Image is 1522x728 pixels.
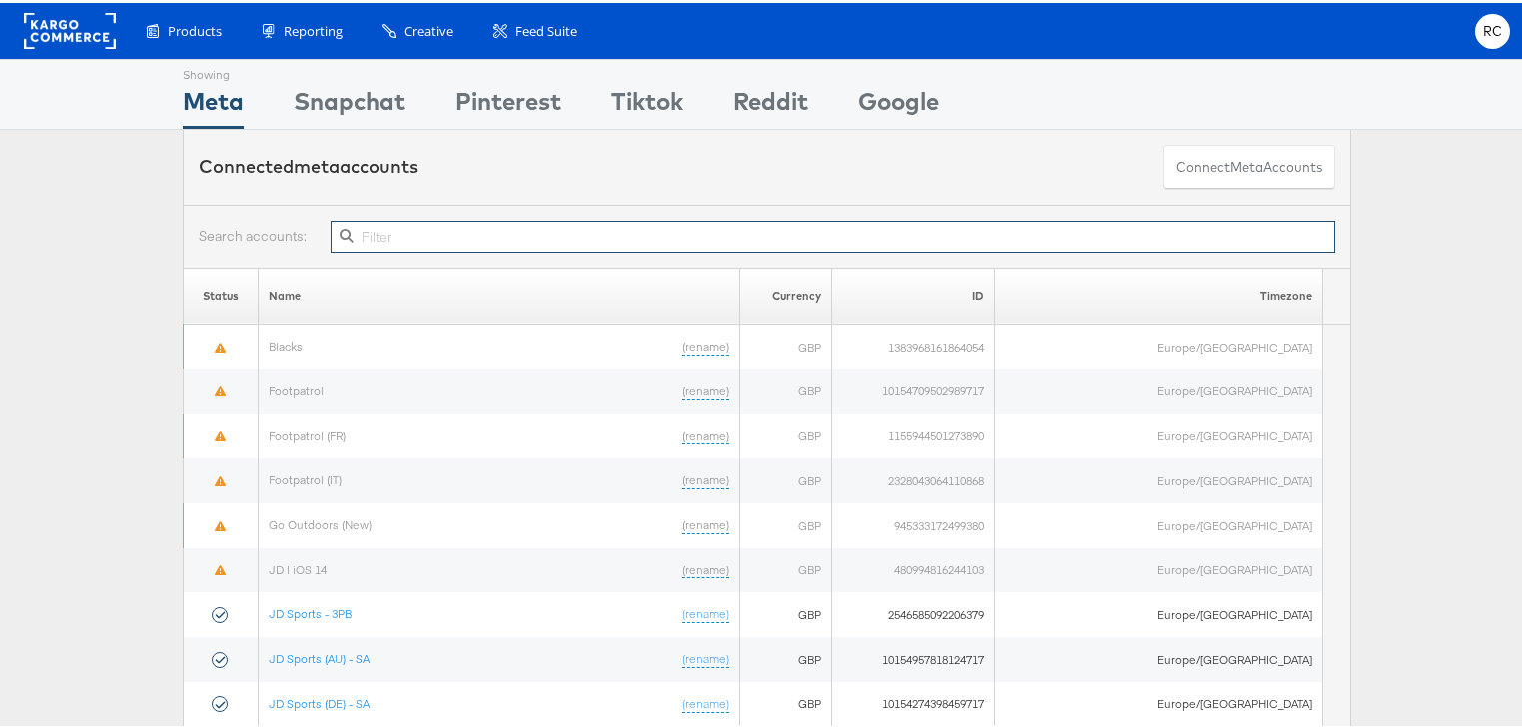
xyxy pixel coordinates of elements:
span: Reporting [284,19,343,38]
th: Currency [739,265,832,322]
div: Snapchat [294,81,405,126]
div: Showing [183,57,244,81]
div: Google [858,81,939,126]
a: JD Sports (DE) - SA [269,693,370,708]
div: Reddit [733,81,808,126]
td: GBP [739,455,832,500]
a: (rename) [682,380,729,397]
a: (rename) [682,603,729,620]
a: Go Outdoors (New) [269,514,372,529]
td: Europe/[GEOGRAPHIC_DATA] [994,679,1322,724]
a: (rename) [682,425,729,442]
td: 2546585092206379 [832,589,995,634]
td: 10154957818124717 [832,634,995,679]
td: GBP [739,545,832,590]
td: Europe/[GEOGRAPHIC_DATA] [994,366,1322,411]
a: Footpatrol [269,380,324,395]
a: JD Sports (AU) - SA [269,648,370,663]
td: GBP [739,634,832,679]
a: (rename) [682,469,729,486]
td: GBP [739,500,832,545]
span: Feed Suite [515,19,577,38]
div: Meta [183,81,244,126]
td: 480994816244103 [832,545,995,590]
span: Creative [404,19,453,38]
span: RC [1483,22,1503,35]
th: Timezone [994,265,1322,322]
td: 2328043064110868 [832,455,995,500]
input: Filter [331,218,1335,250]
a: Blacks [269,336,303,351]
a: JD | iOS 14 [269,559,327,574]
td: 10154709502989717 [832,366,995,411]
a: Footpatrol (IT) [269,469,342,484]
td: Europe/[GEOGRAPHIC_DATA] [994,455,1322,500]
td: GBP [739,589,832,634]
a: (rename) [682,514,729,531]
a: (rename) [682,559,729,576]
td: 945333172499380 [832,500,995,545]
th: Name [259,265,739,322]
a: (rename) [682,648,729,665]
th: Status [184,265,259,322]
td: Europe/[GEOGRAPHIC_DATA] [994,634,1322,679]
td: Europe/[GEOGRAPHIC_DATA] [994,545,1322,590]
span: Products [168,19,222,38]
td: 10154274398459717 [832,679,995,724]
td: GBP [739,322,832,366]
a: JD Sports - 3PB [269,603,352,618]
div: Pinterest [455,81,561,126]
td: 1383968161864054 [832,322,995,366]
div: Tiktok [611,81,683,126]
td: GBP [739,679,832,724]
td: GBP [739,411,832,456]
a: Footpatrol (FR) [269,425,346,440]
a: (rename) [682,336,729,353]
td: 1155944501273890 [832,411,995,456]
a: (rename) [682,693,729,710]
td: Europe/[GEOGRAPHIC_DATA] [994,411,1322,456]
th: ID [832,265,995,322]
td: GBP [739,366,832,411]
span: meta [1230,155,1263,174]
td: Europe/[GEOGRAPHIC_DATA] [994,500,1322,545]
button: ConnectmetaAccounts [1163,142,1335,187]
span: meta [294,152,340,175]
td: Europe/[GEOGRAPHIC_DATA] [994,322,1322,366]
div: Connected accounts [199,151,418,177]
td: Europe/[GEOGRAPHIC_DATA] [994,589,1322,634]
